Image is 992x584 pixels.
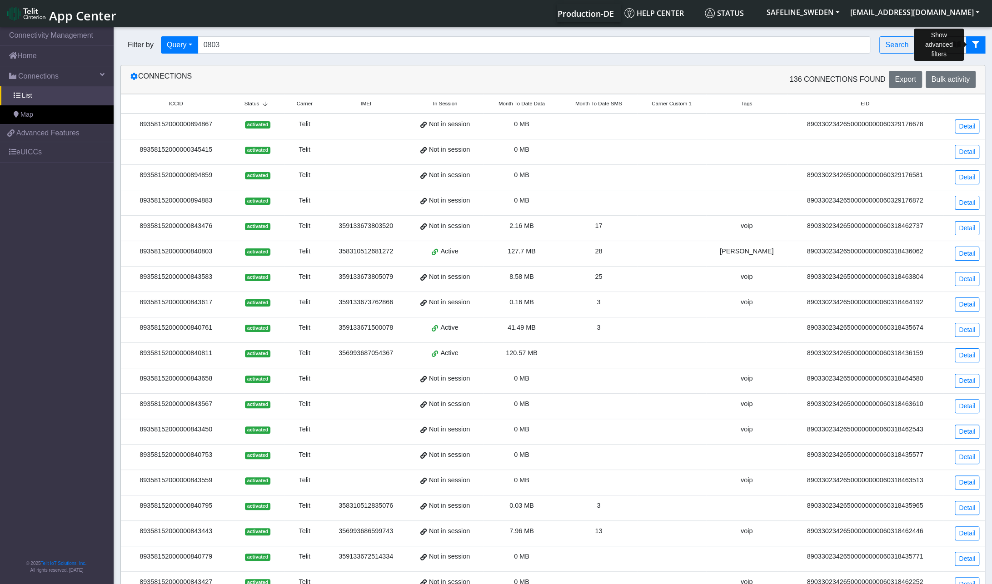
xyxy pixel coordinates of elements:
div: Telit [290,323,319,333]
a: Detail [955,425,979,439]
span: 41.49 MB [508,324,536,331]
div: 28 [565,247,632,257]
span: 127.7 MB [508,247,536,255]
span: 0 MB [514,451,529,458]
img: knowledge.svg [624,8,634,18]
span: 0 MB [514,197,529,204]
span: activated [245,528,270,535]
span: 0 MB [514,171,529,178]
span: 0 MB [514,553,529,560]
span: Not in session [429,552,470,562]
div: 89033023426500000000060318462543 [793,425,937,435]
div: 89358152000000840811 [126,348,225,358]
a: Detail [955,552,979,566]
div: 89358152000000843583 [126,272,225,282]
div: 358310512835076 [330,501,402,511]
img: status.svg [705,8,715,18]
div: Telit [290,475,319,485]
div: Telit [290,221,319,231]
div: 89358152000000843450 [126,425,225,435]
span: Not in session [429,297,470,307]
div: Telit [290,425,319,435]
span: Bulk activity [932,75,970,83]
div: 89033023426500000000060318464192 [793,297,937,307]
span: Not in session [429,399,470,409]
a: Detail [955,119,979,134]
div: Telit [290,145,319,155]
div: voip [712,475,782,485]
div: Telit [290,526,319,536]
span: 120.57 MB [506,349,538,356]
div: 89358152000000894867 [126,119,225,129]
button: Query [161,36,198,54]
span: activated [245,376,270,383]
div: 356993686599743 [330,526,402,536]
span: activated [245,554,270,561]
div: 359133673803520 [330,221,402,231]
div: fitlers menu [930,36,985,54]
div: 89033023426500000000060318463513 [793,475,937,485]
div: Telit [290,119,319,129]
div: 3 [565,501,632,511]
div: 89358152000000843567 [126,399,225,409]
span: Not in session [429,450,470,460]
div: Telit [290,501,319,511]
span: 136 Connections found [790,74,886,85]
div: Telit [290,272,319,282]
div: 89033023426500000000060318435771 [793,552,937,562]
a: Detail [955,348,979,362]
span: Export [895,75,916,83]
a: Telit IoT Solutions, Inc. [41,561,86,566]
div: 3 [565,297,632,307]
div: 359133673762866 [330,297,402,307]
div: 359133673805079 [330,272,402,282]
span: activated [245,223,270,230]
span: 8.58 MB [509,273,534,280]
span: Not in session [429,501,470,511]
div: Telit [290,196,319,206]
div: 89033023426500000000060329176872 [793,196,937,206]
div: voip [712,374,782,384]
span: 7.96 MB [509,527,534,535]
a: Detail [955,196,979,210]
span: Not in session [429,221,470,231]
span: Not in session [429,196,470,206]
span: Connections [18,71,59,82]
a: Detail [955,297,979,312]
span: Active [440,247,458,257]
div: 89358152000000894883 [126,196,225,206]
a: Detail [955,247,979,261]
span: activated [245,274,270,281]
span: App Center [49,7,116,24]
div: Telit [290,170,319,180]
span: 0.03 MB [509,502,534,509]
span: activated [245,325,270,332]
div: Telit [290,297,319,307]
div: 89033023426500000000060318436062 [793,247,937,257]
a: Detail [955,272,979,286]
span: Tags [741,100,752,108]
div: 89033023426500000000060318464580 [793,374,937,384]
a: Detail [955,323,979,337]
span: Carrier [297,100,313,108]
div: 89033023426500000000060318462446 [793,526,937,536]
a: Detail [955,145,979,159]
span: 0 MB [514,426,529,433]
button: Search [879,36,914,54]
span: Production-DE [558,8,614,19]
div: Telit [290,552,319,562]
div: 89358152000000840779 [126,552,225,562]
a: Detail [955,450,979,464]
span: Month To Date SMS [575,100,622,108]
div: 13 [565,526,632,536]
div: Connections [123,71,553,88]
span: Not in session [429,526,470,536]
div: 89033023426500000000060318435965 [793,501,937,511]
span: IMEI [360,100,371,108]
div: 89358152000000840795 [126,501,225,511]
div: 89358152000000843559 [126,475,225,485]
div: 89358152000000345415 [126,145,225,155]
a: Help center [621,4,701,22]
span: 0 MB [514,120,529,128]
span: Filter by [120,40,161,50]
